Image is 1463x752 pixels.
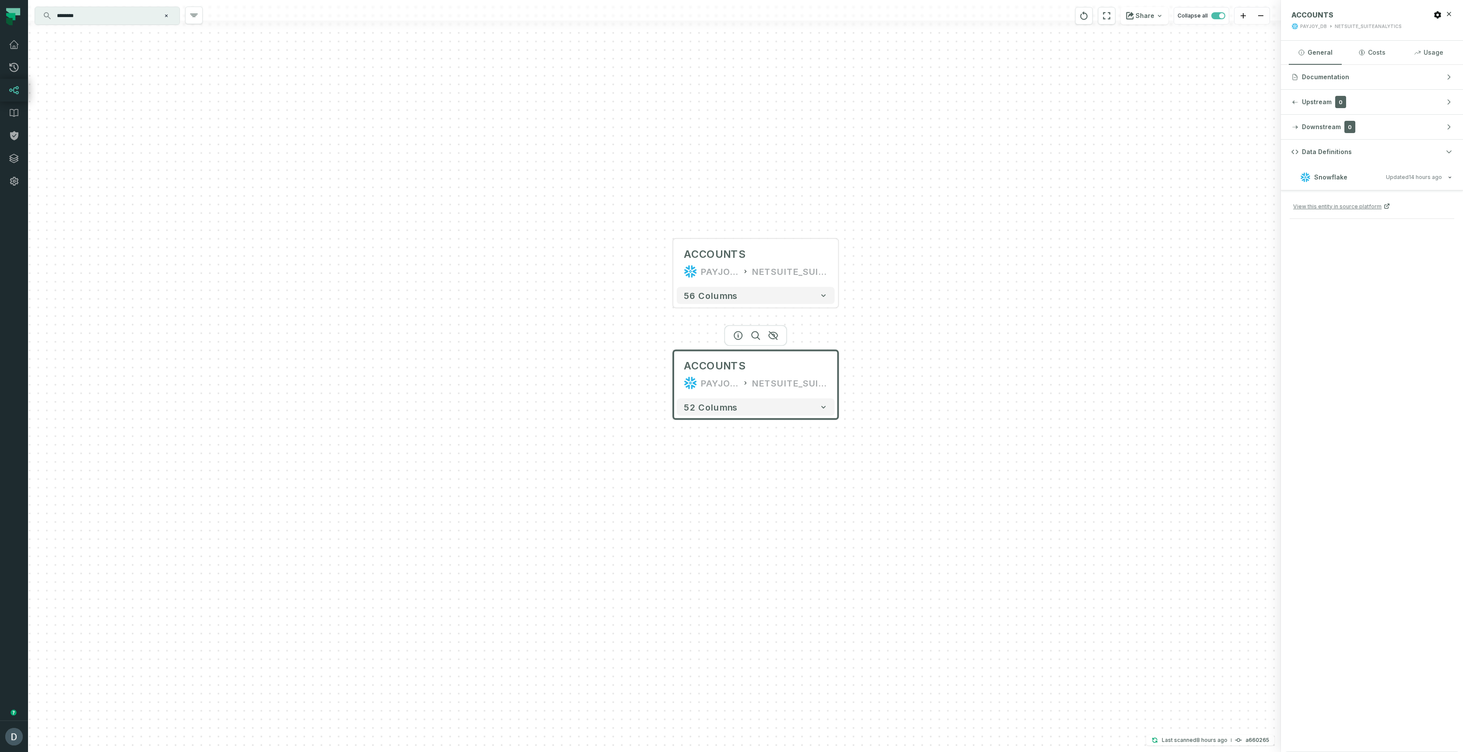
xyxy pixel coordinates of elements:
[1345,41,1398,64] button: Costs
[1335,96,1346,108] span: 0
[1344,121,1355,133] span: 0
[1302,123,1341,131] span: Downstream
[1402,41,1455,64] button: Usage
[1302,98,1332,106] span: Upstream
[1293,202,1382,211] span: View this entity in source platform
[1245,738,1269,743] h4: a660265
[1291,11,1333,19] span: ACCOUNTS
[1386,174,1442,180] span: Updated
[1174,7,1229,25] button: Collapse all
[1281,190,1463,233] div: SnowflakeUpdated[DATE] 1:02:54 AM
[752,376,828,390] div: NETSUITE_SUITEANALYTICS
[5,728,23,745] img: avatar of Daniel Lahyani
[684,402,738,412] span: 52 columns
[1302,73,1349,81] span: Documentation
[1289,41,1342,64] button: General
[684,290,738,301] span: 56 columns
[1281,90,1463,114] button: Upstream0
[1300,23,1327,30] div: PAYJOY_DB
[684,359,746,372] span: ACCOUNTS
[1293,199,1390,213] a: View this entity in source platform
[10,709,18,717] div: Tooltip anchor
[1162,736,1227,745] p: Last scanned
[1146,735,1274,745] button: Last scanned[DATE] 6:43:06 AMa660265
[1196,737,1227,743] relative-time: Sep 17, 2025, 6:43 AM GMT+3
[1281,140,1463,164] button: Data Definitions
[701,264,739,278] div: PAYJOY_DW
[1281,115,1463,139] button: Downstream0
[1281,65,1463,89] button: Documentation
[1252,7,1270,25] button: zoom out
[701,376,739,390] div: PAYJOY_DB
[162,11,171,20] button: Clear search query
[1121,7,1168,25] button: Share
[752,264,828,278] div: NETSUITE_SUITEANALYTICS
[1234,7,1252,25] button: zoom in
[1409,174,1442,180] relative-time: Sep 17, 2025, 1:02 AM GMT+3
[684,247,746,261] div: ACCOUNTS
[1302,148,1352,156] span: Data Definitions
[1335,23,1402,30] div: NETSUITE_SUITEANALYTICS
[1314,173,1347,182] span: Snowflake
[1291,171,1452,183] button: SnowflakeUpdated[DATE] 1:02:54 AM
